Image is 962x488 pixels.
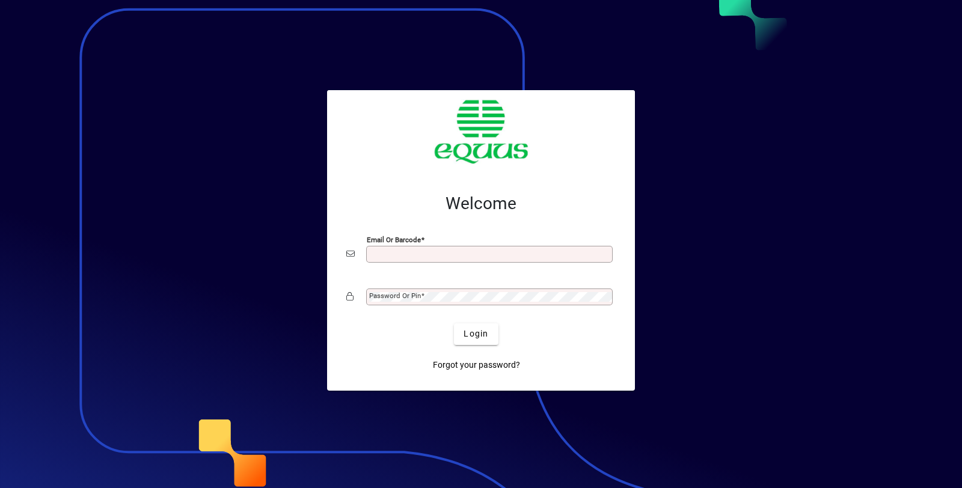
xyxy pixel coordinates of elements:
[346,194,616,214] h2: Welcome
[464,328,488,340] span: Login
[433,359,520,371] span: Forgot your password?
[454,323,498,345] button: Login
[367,235,421,243] mat-label: Email or Barcode
[369,291,421,300] mat-label: Password or Pin
[428,355,525,376] a: Forgot your password?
